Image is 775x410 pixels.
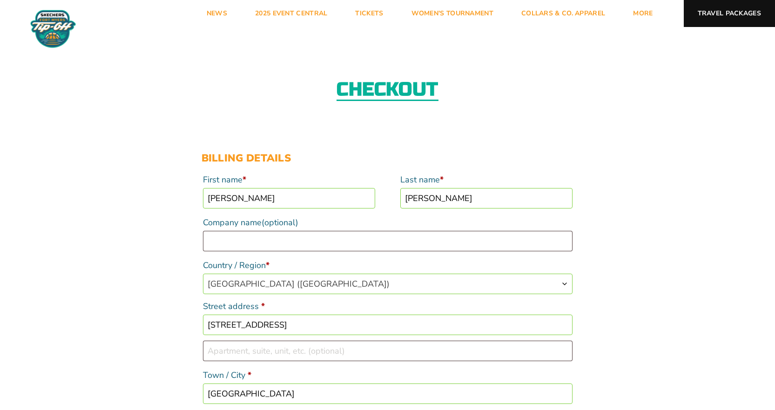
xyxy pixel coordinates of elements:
input: Apartment, suite, unit, etc. (optional) [203,341,573,361]
input: House number and street name [203,315,573,335]
span: Country / Region [203,274,573,294]
label: First name [203,171,375,188]
label: Country / Region [203,257,573,274]
label: Last name [400,171,573,188]
span: United States (US) [203,274,572,294]
label: Street address [203,298,573,315]
h3: Billing details [202,152,574,164]
label: Town / City [203,367,573,383]
label: Company name [203,214,573,231]
h2: Checkout [337,80,438,101]
span: (optional) [262,217,298,228]
img: Fort Myers Tip-Off [28,9,78,48]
